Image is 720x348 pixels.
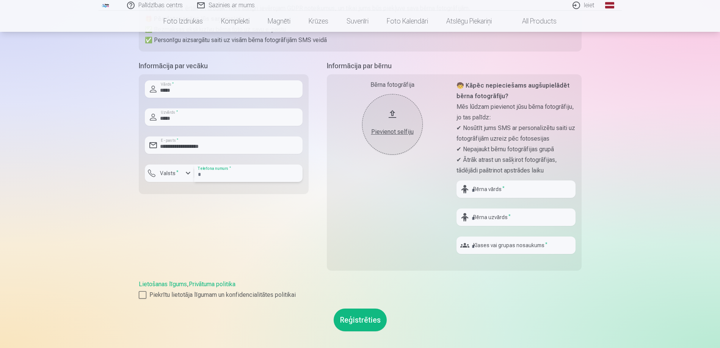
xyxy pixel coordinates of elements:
[259,11,300,32] a: Magnēti
[378,11,437,32] a: Foto kalendāri
[456,155,576,176] p: ✔ Ātrāk atrast un sašķirot fotogrāfijas, tādējādi paātrinot apstrādes laiku
[189,281,235,288] a: Privātuma politika
[300,11,337,32] a: Krūzes
[139,281,187,288] a: Lietošanas līgums
[154,11,212,32] a: Foto izdrukas
[139,61,309,71] h5: Informācija par vecāku
[139,280,582,299] div: ,
[456,82,569,100] strong: 🧒 Kāpēc nepieciešams augšupielādēt bērna fotogrāfiju?
[437,11,501,32] a: Atslēgu piekariņi
[327,61,582,71] h5: Informācija par bērnu
[102,3,110,8] img: /fa1
[456,144,576,155] p: ✔ Nepajaukt bērnu fotogrāfijas grupā
[334,309,387,331] button: Reģistrēties
[456,123,576,144] p: ✔ Nosūtīt jums SMS ar personalizētu saiti uz fotogrāfijām uzreiz pēc fotosesijas
[157,169,182,177] label: Valsts
[139,290,582,299] label: Piekrītu lietotāja līgumam un konfidencialitātes politikai
[337,11,378,32] a: Suvenīri
[370,127,415,136] div: Pievienot selfiju
[501,11,566,32] a: All products
[362,94,423,155] button: Pievienot selfiju
[333,80,452,89] div: Bērna fotogrāfija
[456,102,576,123] p: Mēs lūdzam pievienot jūsu bērna fotogrāfiju, jo tas palīdz:
[145,165,194,182] button: Valsts*
[212,11,259,32] a: Komplekti
[145,35,576,45] p: ✅ Personīgu aizsargātu saiti uz visām bērna fotogrāfijām SMS veidā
